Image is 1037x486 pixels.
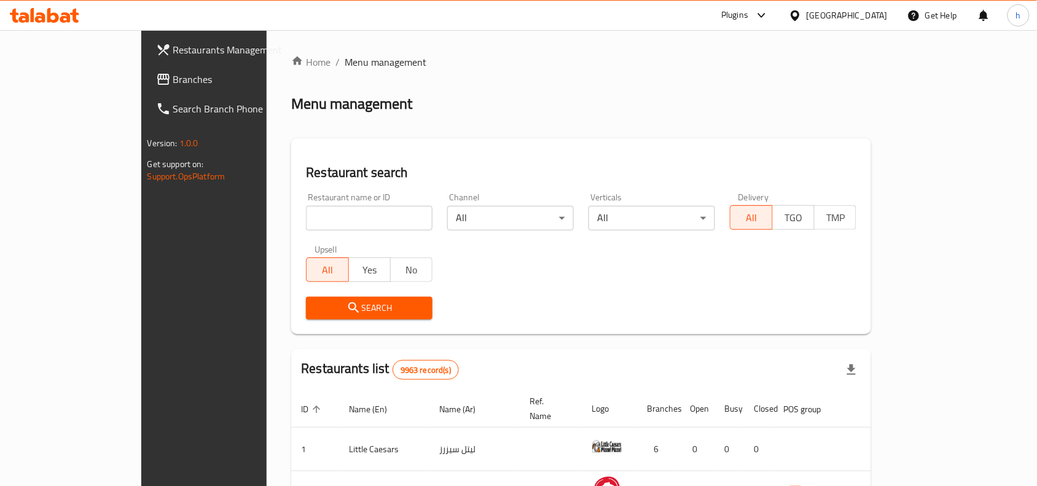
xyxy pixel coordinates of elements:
td: Little Caesars [339,428,429,471]
th: Open [680,390,714,428]
span: TGO [778,209,810,227]
span: Search Branch Phone [173,101,305,116]
span: All [311,261,343,279]
h2: Restaurants list [301,359,459,380]
span: Menu management [345,55,426,69]
td: 6 [637,428,680,471]
a: Support.OpsPlatform [147,168,225,184]
span: Ref. Name [530,394,567,423]
span: Name (Ar) [439,402,491,417]
a: Restaurants Management [146,35,315,65]
td: 0 [680,428,714,471]
div: Export file [837,355,866,385]
th: Closed [744,390,773,428]
input: Search for restaurant name or ID.. [306,206,432,230]
div: [GEOGRAPHIC_DATA] [807,9,888,22]
span: Name (En) [349,402,403,417]
div: Total records count [393,360,459,380]
label: Upsell [315,245,337,254]
span: No [396,261,428,279]
a: Branches [146,65,315,94]
h2: Restaurant search [306,163,856,182]
li: / [335,55,340,69]
h2: Menu management [291,94,412,114]
button: No [390,257,432,282]
button: TMP [814,205,856,230]
span: 9963 record(s) [393,364,458,376]
div: Plugins [721,8,748,23]
td: ليتل سيزرز [429,428,520,471]
button: Yes [348,257,391,282]
span: Branches [173,72,305,87]
span: POS group [783,402,837,417]
img: Little Caesars [592,431,622,462]
td: 1 [291,428,339,471]
span: Yes [354,261,386,279]
th: Busy [714,390,744,428]
div: All [447,206,574,230]
button: Search [306,297,432,319]
td: 0 [714,428,744,471]
span: Version: [147,135,178,151]
span: All [735,209,767,227]
span: Search [316,300,423,316]
span: ID [301,402,324,417]
label: Delivery [738,193,769,202]
div: All [589,206,715,230]
th: Logo [582,390,637,428]
button: All [730,205,772,230]
a: Search Branch Phone [146,94,315,123]
nav: breadcrumb [291,55,871,69]
th: Branches [637,390,680,428]
span: Get support on: [147,156,204,172]
span: 1.0.0 [179,135,198,151]
span: h [1016,9,1021,22]
span: TMP [820,209,851,227]
button: TGO [772,205,815,230]
button: All [306,257,348,282]
td: 0 [744,428,773,471]
span: Restaurants Management [173,42,305,57]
